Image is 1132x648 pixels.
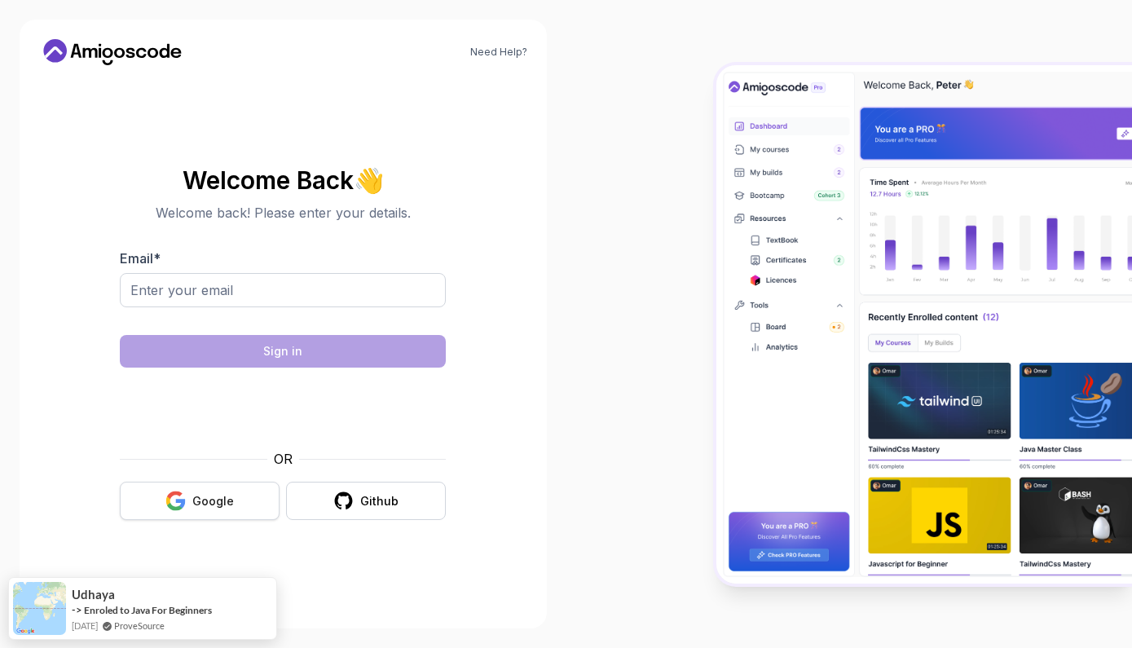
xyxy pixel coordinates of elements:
[120,482,280,520] button: Google
[352,165,385,195] span: 👋
[72,588,115,602] span: Udhaya
[360,493,399,509] div: Github
[39,39,186,65] a: Home link
[120,250,161,267] label: Email *
[84,604,212,616] a: Enroled to Java For Beginners
[274,449,293,469] p: OR
[120,167,446,193] h2: Welcome Back
[286,482,446,520] button: Github
[120,273,446,307] input: Enter your email
[716,65,1132,584] img: Amigoscode Dashboard
[13,582,66,635] img: provesource social proof notification image
[263,343,302,359] div: Sign in
[120,335,446,368] button: Sign in
[120,203,446,223] p: Welcome back! Please enter your details.
[160,377,406,439] iframe: Widget containing checkbox for hCaptcha security challenge
[114,619,165,633] a: ProveSource
[72,603,82,616] span: ->
[192,493,234,509] div: Google
[72,619,98,633] span: [DATE]
[470,46,527,59] a: Need Help?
